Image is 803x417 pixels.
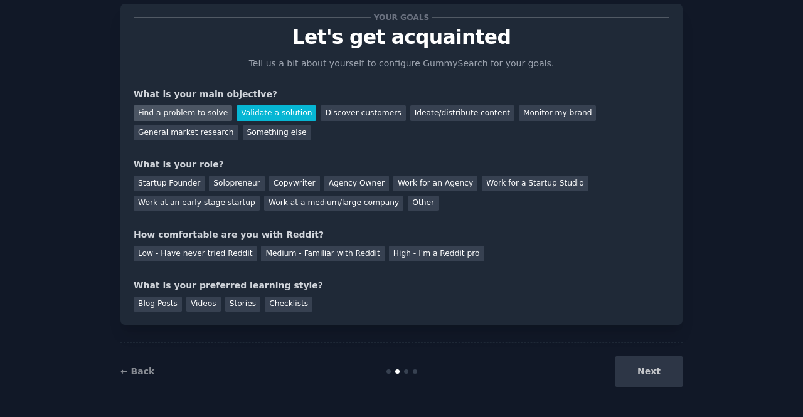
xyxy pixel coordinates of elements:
[134,246,257,261] div: Low - Have never tried Reddit
[371,11,432,24] span: Your goals
[408,196,439,211] div: Other
[265,297,312,312] div: Checklists
[237,105,316,121] div: Validate a solution
[389,246,484,261] div: High - I'm a Reddit pro
[134,176,205,191] div: Startup Founder
[261,246,384,261] div: Medium - Familiar with Reddit
[134,88,669,101] div: What is your main objective?
[321,105,405,121] div: Discover customers
[134,125,238,141] div: General market research
[324,176,389,191] div: Agency Owner
[519,105,596,121] div: Monitor my brand
[209,176,264,191] div: Solopreneur
[264,196,403,211] div: Work at a medium/large company
[243,125,311,141] div: Something else
[134,196,260,211] div: Work at an early stage startup
[134,279,669,292] div: What is your preferred learning style?
[120,366,154,376] a: ← Back
[186,297,221,312] div: Videos
[225,297,260,312] div: Stories
[134,105,232,121] div: Find a problem to solve
[243,57,560,70] p: Tell us a bit about yourself to configure GummySearch for your goals.
[134,26,669,48] p: Let's get acquainted
[134,297,182,312] div: Blog Posts
[393,176,477,191] div: Work for an Agency
[134,228,669,241] div: How comfortable are you with Reddit?
[269,176,320,191] div: Copywriter
[482,176,588,191] div: Work for a Startup Studio
[410,105,514,121] div: Ideate/distribute content
[134,158,669,171] div: What is your role?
